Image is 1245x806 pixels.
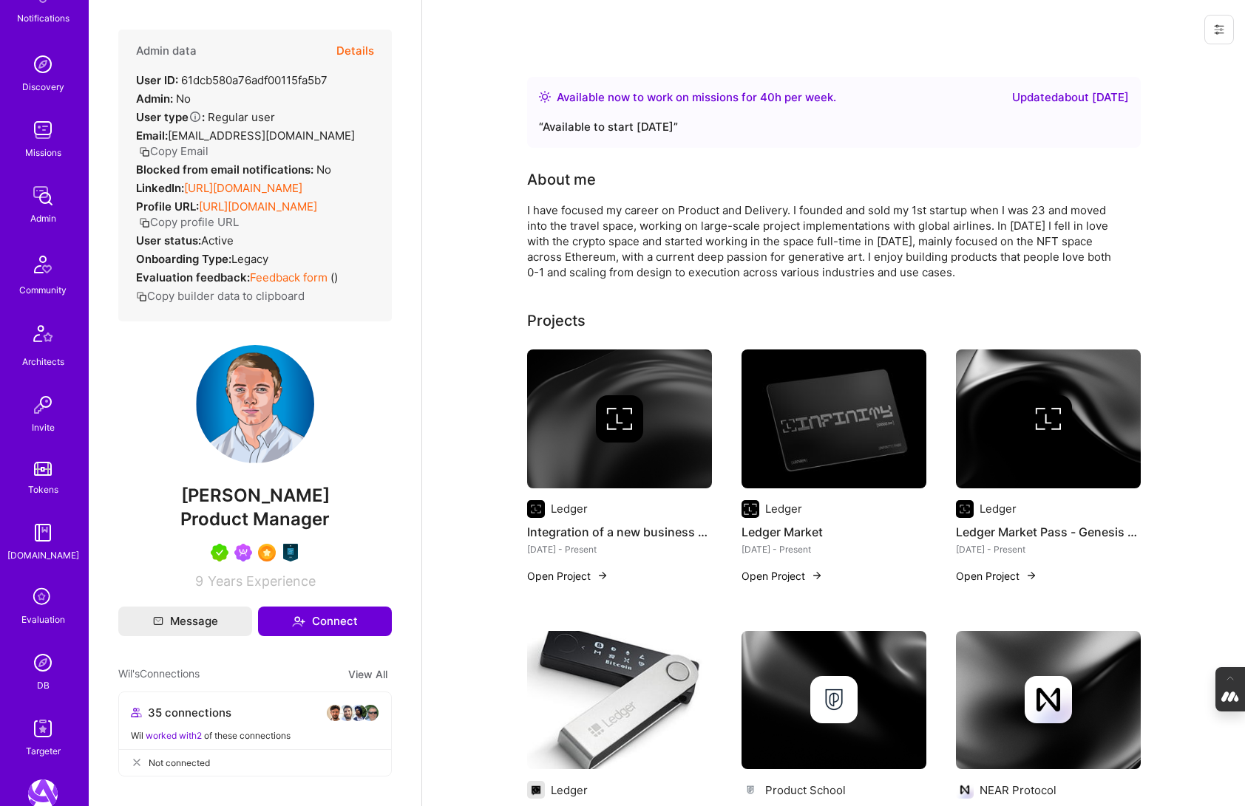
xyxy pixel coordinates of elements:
[211,544,228,561] img: A.Teamer in Residence
[118,607,252,636] button: Message
[742,568,823,584] button: Open Project
[180,508,330,530] span: Product Manager
[956,568,1037,584] button: Open Project
[765,782,846,798] div: Product School
[28,482,58,497] div: Tokens
[136,129,168,143] strong: Email:
[136,91,191,106] div: No
[22,354,64,369] div: Architects
[980,782,1056,798] div: NEAR Protocol
[742,631,926,770] img: cover
[539,91,551,103] img: Availability
[527,542,712,557] div: [DATE] - Present
[234,544,252,561] img: Been on Mission
[37,677,50,693] div: DB
[136,109,275,125] div: Regular user
[596,395,643,443] img: Company logo
[527,500,545,518] img: Company logo
[28,390,58,420] img: Invite
[760,90,775,104] span: 40
[551,782,588,798] div: Ledger
[956,522,1141,542] h4: Ledger Market Pass - Genesis Edition Launch
[1012,89,1129,106] div: Updated about [DATE]
[551,501,588,516] div: Ledger
[956,349,1141,488] img: cover
[292,615,305,628] i: icon Connect
[338,704,356,722] img: avatar
[258,607,392,636] button: Connect
[527,168,596,191] div: About me
[131,728,379,743] div: Wil of these connections
[539,118,1129,136] div: “ Available to start [DATE] ”
[956,631,1141,770] img: cover
[344,666,392,683] button: View All
[136,162,331,177] div: No
[139,146,150,157] i: icon Copy
[28,181,58,211] img: admin teamwork
[1025,676,1072,723] img: Company logo
[956,781,974,799] img: Company logo
[282,544,299,561] img: Product Guild
[136,73,178,87] strong: User ID:
[350,704,367,722] img: avatar
[139,143,208,159] button: Copy Email
[19,282,67,298] div: Community
[956,542,1141,557] div: [DATE] - Present
[742,781,759,799] img: Company logo
[956,500,974,518] img: Company logo
[28,115,58,145] img: teamwork
[527,631,712,770] img: Ledger
[136,199,199,214] strong: Profile URL:
[26,743,61,759] div: Targeter
[189,110,202,123] i: Help
[208,573,316,589] span: Years Experience
[25,247,61,282] img: Community
[136,44,197,58] h4: Admin data
[810,676,858,723] img: Company logo
[527,522,712,542] h4: Integration of a new business unit within a company
[146,730,202,741] span: worked with 2
[7,547,79,563] div: [DOMAIN_NAME]
[136,252,231,266] strong: Onboarding Type:
[28,648,58,677] img: Admin Search
[118,691,392,776] button: 35 connectionsavataravataravataravatarWil worked with2 of these connectionsNot connected
[201,233,234,247] span: Active
[28,49,58,79] img: discovery
[136,291,147,302] i: icon Copy
[195,573,203,589] span: 9
[742,500,759,518] img: Company logo
[527,781,545,799] img: Company logo
[22,79,64,95] div: Discovery
[527,202,1119,280] div: I have focused my career on Product and Delivery. I founded and sold my 1st startup when I was 23...
[131,757,143,768] i: icon CloseGray
[139,217,150,228] i: icon Copy
[136,110,205,124] strong: User type :
[25,318,61,354] img: Architects
[199,199,317,214] a: [URL][DOMAIN_NAME]
[527,568,608,584] button: Open Project
[527,310,586,332] div: Projects
[980,501,1017,516] div: Ledger
[118,666,200,683] span: Wil's Connections
[136,233,201,247] strong: User status:
[168,129,355,143] span: [EMAIL_ADDRESS][DOMAIN_NAME]
[136,270,250,284] strong: Evaluation feedback:
[32,420,55,435] div: Invite
[28,714,58,743] img: Skill Targeter
[131,707,142,718] i: icon Collaborator
[136,288,305,304] button: Copy builder data to clipboard
[136,163,316,177] strong: Blocked from email notifications:
[196,345,314,463] img: User Avatar
[118,485,392,507] span: [PERSON_NAME]
[30,211,56,226] div: Admin
[139,214,239,230] button: Copy profile URL
[136,72,328,88] div: 61dcb580a76adf00115fa5b7
[362,704,379,722] img: avatar
[184,181,302,195] a: [URL][DOMAIN_NAME]
[597,570,608,581] img: arrow-right
[811,570,823,581] img: arrow-right
[250,270,328,284] a: Feedback form
[29,584,57,612] i: icon SelectionTeam
[336,30,374,72] button: Details
[557,89,836,106] div: Available now to work on missions for h per week .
